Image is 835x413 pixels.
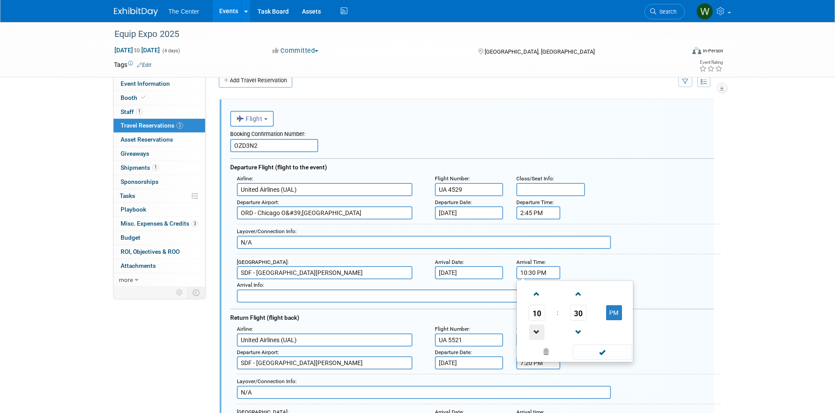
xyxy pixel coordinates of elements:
span: Departure Time [516,199,552,205]
span: Class/Seat Info [516,175,553,182]
span: Departure Date [435,199,471,205]
a: Shipments1 [114,161,205,175]
span: Departure Airport [237,199,278,205]
a: ROI, Objectives & ROO [114,245,205,259]
small: : [237,282,264,288]
span: Travel Reservations [121,122,183,129]
a: more [114,273,205,287]
span: Departure Flight (flight to the event) [230,164,327,171]
span: Playbook [121,206,146,213]
img: Format-Inperson.png [692,47,701,54]
span: 1 [152,164,159,171]
span: Sponsorships [121,178,158,185]
span: more [119,276,133,283]
span: Search [656,8,677,15]
a: Edit [137,62,151,68]
div: Event Format [633,46,724,59]
span: Arrival Time [516,259,544,265]
i: Filter by Traveler [682,79,688,85]
small: : [435,175,470,182]
a: Tasks [114,189,205,203]
span: Booth [121,94,147,101]
span: to [133,47,141,54]
small: : [516,199,554,205]
span: Giveaways [121,150,149,157]
div: Booking Confirmation Number: [230,127,714,139]
a: Decrement Minute [570,321,587,343]
button: PM [606,305,622,320]
td: Personalize Event Tab Strip [172,287,188,298]
a: Event Information [114,77,205,91]
body: Rich Text Area. Press ALT-0 for help. [5,4,471,12]
small: : [516,259,546,265]
a: Decrement Hour [529,321,545,343]
small: : [237,326,253,332]
span: 3 [191,220,198,227]
small: : [237,378,297,384]
small: : [435,326,470,332]
i: Booth reservation complete [141,95,146,100]
span: Pick Hour [529,305,545,321]
span: Event Information [121,80,170,87]
span: Misc. Expenses & Credits [121,220,198,227]
a: Attachments [114,259,205,273]
span: Staff [121,108,143,115]
span: [GEOGRAPHIC_DATA], [GEOGRAPHIC_DATA] [485,48,595,55]
span: (4 days) [162,48,180,54]
span: [GEOGRAPHIC_DATA] [237,259,287,265]
td: : [555,305,560,321]
a: Search [644,4,685,19]
a: Add Travel Reservation [219,73,292,88]
span: Return Flight (flight back) [230,314,299,321]
small: : [237,259,289,265]
img: ExhibitDay [114,7,158,16]
a: Travel Reservations2 [114,119,205,132]
div: Event Rating [699,60,723,65]
a: Done [572,347,633,359]
a: Misc. Expenses & Credits3 [114,217,205,230]
span: Shipments [121,164,159,171]
a: Clear selection [519,346,573,358]
div: Equip Expo 2025 [111,26,672,42]
a: Budget [114,231,205,245]
span: 1 [136,108,143,115]
span: Flight [236,115,263,122]
span: Airline [237,326,252,332]
small: : [237,228,297,234]
span: [DATE] [DATE] [114,46,160,54]
span: 2 [177,122,183,129]
small: : [435,349,472,355]
span: Attachments [121,262,156,269]
span: Layover/Connection Info [237,228,295,234]
small: : [435,199,472,205]
a: Booth [114,91,205,105]
span: Flight Number [435,175,469,182]
span: Airline [237,175,252,182]
div: In-Person [703,48,723,54]
span: The Center [169,8,199,15]
span: Budget [121,234,140,241]
span: Asset Reservations [121,136,173,143]
td: Toggle Event Tabs [187,287,205,298]
td: Tags [114,60,151,69]
small: : [237,175,253,182]
a: Staff1 [114,105,205,119]
span: Departure Airport [237,349,278,355]
small: : [516,175,554,182]
a: Increment Minute [570,282,587,305]
span: Flight Number [435,326,469,332]
a: Giveaways [114,147,205,161]
small: : [237,349,279,355]
span: Arrival Info [237,282,263,288]
small: : [435,259,464,265]
span: Departure Date [435,349,471,355]
small: : [237,199,279,205]
a: Playbook [114,203,205,216]
button: Committed [269,46,322,55]
span: Tasks [120,192,135,199]
span: Layover/Connection Info [237,378,295,384]
span: Arrival Date [435,259,463,265]
span: ROI, Objectives & ROO [121,248,180,255]
a: Increment Hour [529,282,545,305]
span: Pick Minute [570,305,587,321]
